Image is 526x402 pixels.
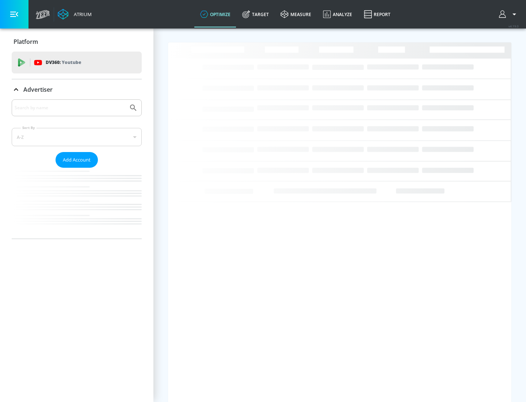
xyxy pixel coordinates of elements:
div: DV360: Youtube [12,52,142,73]
span: Add Account [63,156,91,164]
a: measure [275,1,317,27]
a: Atrium [58,9,92,20]
p: Platform [14,38,38,46]
div: Platform [12,31,142,52]
nav: list of Advertiser [12,168,142,239]
a: optimize [194,1,236,27]
div: A-Z [12,128,142,146]
label: Sort By [21,125,37,130]
p: DV360: [46,58,81,67]
p: Youtube [62,58,81,66]
div: Atrium [71,11,92,18]
div: Advertiser [12,99,142,239]
p: Advertiser [23,86,53,94]
a: Target [236,1,275,27]
span: v 4.19.0 [508,24,519,28]
input: Search by name [15,103,125,113]
a: Report [358,1,396,27]
button: Add Account [56,152,98,168]
a: Analyze [317,1,358,27]
div: Advertiser [12,79,142,100]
